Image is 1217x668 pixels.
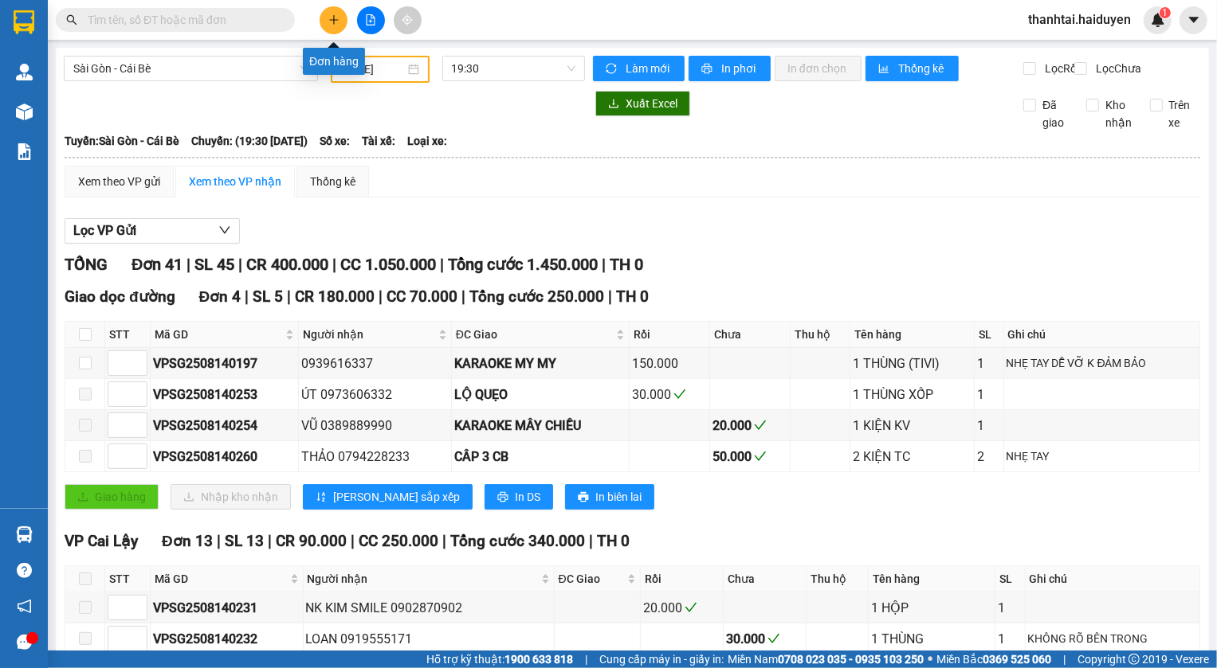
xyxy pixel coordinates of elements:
button: downloadNhập kho nhận [171,484,291,510]
td: VPSG2508140197 [151,348,299,379]
button: plus [320,6,347,34]
span: CC 1.050.000 [340,255,436,274]
th: SL [995,566,1025,592]
div: NHẸ TAY [1007,447,1197,465]
button: syncLàm mới [593,56,685,81]
span: Miền Bắc [936,650,1051,668]
span: Số xe: [320,132,350,150]
div: VPSG2508140232 [153,629,300,649]
span: | [351,532,355,550]
th: Rồi [641,566,724,592]
div: 1 THÙNG [871,629,992,649]
div: Xem theo VP gửi [78,173,160,190]
span: TH 0 [610,255,643,274]
span: In DS [515,488,540,506]
span: file-add [365,14,376,25]
span: check [754,450,767,463]
div: 1 [977,354,1000,373]
span: | [608,287,612,306]
span: Làm mới [626,60,672,77]
span: | [217,532,221,550]
td: VPSG2508140253 [151,379,299,410]
span: Người nhận [303,326,435,343]
span: ĐC Giao [456,326,613,343]
span: | [332,255,336,274]
td: VPSG2508140231 [151,592,304,623]
div: KARAOKE MY MY [454,354,626,373]
span: copyright [1129,654,1140,665]
span: down [218,224,231,236]
div: 50.000 [713,447,787,467]
span: Người nhận [308,570,538,588]
div: KHÔNG RÕ BÊN TRONG [1028,630,1197,647]
div: Thống kê [310,173,355,190]
th: Chưa [724,566,807,592]
span: Sài Gòn - Cái Bè [73,57,308,80]
span: Chuyến: (19:30 [DATE]) [191,132,308,150]
span: Lọc Rồi [1038,60,1082,77]
button: printerIn DS [485,484,553,510]
span: | [238,255,242,274]
span: check [754,419,767,432]
span: | [186,255,190,274]
span: VP Cai Lậy [65,532,138,550]
button: In đơn chọn [775,56,862,81]
input: Tìm tên, số ĐT hoặc mã đơn [88,11,276,29]
span: | [379,287,383,306]
span: Loại xe: [407,132,447,150]
span: | [440,255,444,274]
span: Đơn 4 [199,287,241,306]
span: notification [17,599,32,614]
th: SL [975,322,1003,348]
span: TH 0 [597,532,630,550]
span: Đơn 13 [162,532,213,550]
span: Lọc Chưa [1089,60,1144,77]
strong: 0708 023 035 - 0935 103 250 [778,653,924,666]
div: 30.000 [726,629,803,649]
span: question-circle [17,563,32,578]
span: | [245,287,249,306]
div: 1 KIỆN KV [853,416,972,436]
span: Đã giao [1036,96,1074,131]
button: caret-down [1180,6,1207,34]
th: Tên hàng [869,566,995,592]
input: 14/08/2025 [341,61,405,78]
div: KARAOKE MÂY CHIỀU [454,416,626,436]
div: 1 THÙNG (TIVI) [853,354,972,373]
div: 1 [998,598,1022,618]
div: VPSG2508140254 [153,416,296,436]
span: message [17,635,32,650]
span: Giao dọc đường [65,287,175,306]
div: CÂP 3 CB [454,447,626,467]
button: uploadGiao hàng [65,484,159,510]
span: SL 5 [253,287,283,306]
sup: 1 [1160,7,1171,18]
img: warehouse-icon [16,64,33,80]
span: | [287,287,291,306]
span: Mã GD [155,326,282,343]
img: solution-icon [16,143,33,160]
div: VPSG2508140253 [153,385,296,404]
span: bar-chart [878,63,892,76]
div: 2 [977,447,1000,467]
span: sort-ascending [316,491,327,504]
button: file-add [357,6,385,34]
span: printer [578,491,589,504]
button: sort-ascending[PERSON_NAME] sắp xếp [303,484,473,510]
span: In phơi [721,60,758,77]
span: In biên lai [595,488,642,506]
span: CR 90.000 [276,532,347,550]
button: bar-chartThống kê [866,56,959,81]
div: Xem theo VP nhận [189,173,281,190]
span: Xuất Excel [626,95,677,112]
strong: 0369 525 060 [983,653,1051,666]
th: Rồi [630,322,710,348]
span: | [1063,650,1066,668]
span: Tổng cước 250.000 [469,287,604,306]
span: CR 400.000 [246,255,328,274]
div: VŨ 0389889990 [301,416,449,436]
div: 30.000 [632,385,707,404]
div: VPSG2508140260 [153,447,296,467]
td: VPSG2508140254 [151,410,299,441]
span: plus [328,14,340,25]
